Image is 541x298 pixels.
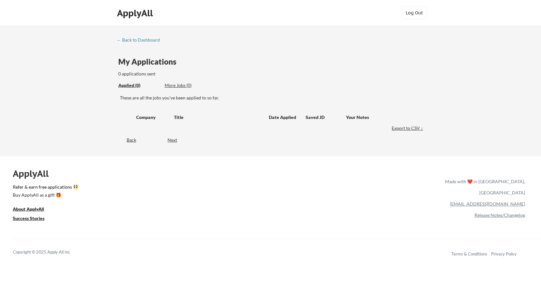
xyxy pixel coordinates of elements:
[136,114,168,121] div: Company
[168,137,184,143] div: Next
[165,82,212,89] div: These are job applications we think you'd be a good fit for, but couldn't apply you to automatica...
[13,206,44,212] u: About ApplyAll
[165,82,212,89] div: More Jobs (0)
[346,114,419,121] div: Your Notes
[13,193,77,197] div: Buy ApplyAll as a gift 🎁
[402,6,427,19] button: Log Out
[118,82,160,89] div: These are all the jobs you've been applied to so far.
[117,8,155,19] div: ApplyAll
[118,71,242,77] div: 0 applications sent
[269,114,297,121] div: Date Applied
[13,249,86,255] div: Copyright © 2025 Apply All Inc
[174,114,263,121] div: Title
[450,201,525,207] a: [EMAIL_ADDRESS][DOMAIN_NAME]
[13,192,77,200] a: Buy ApplyAll as a gift 🎁
[13,216,44,221] u: Success Stories
[117,37,165,44] a: ← Back to Dashboard
[443,176,525,198] div: Made with ❤️ in [GEOGRAPHIC_DATA], [GEOGRAPHIC_DATA]
[13,185,311,192] a: Refer & earn free applications 👯‍♀️
[118,58,182,66] div: My Applications
[120,95,425,101] div: These are all the jobs you've been applied to so far.
[13,206,53,214] a: About ApplyAll
[474,212,525,218] a: Release Notes/Changelog
[118,82,160,89] div: Applied (0)
[306,111,346,123] div: Saved JD
[117,137,136,143] div: Back
[491,251,517,256] a: Privacy Policy
[117,38,165,42] div: ← Back to Dashboard
[392,125,425,131] div: Export to CSV ↓
[451,251,487,256] a: Terms & Conditions
[13,215,53,223] a: Success Stories
[13,168,56,179] div: ApplyAll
